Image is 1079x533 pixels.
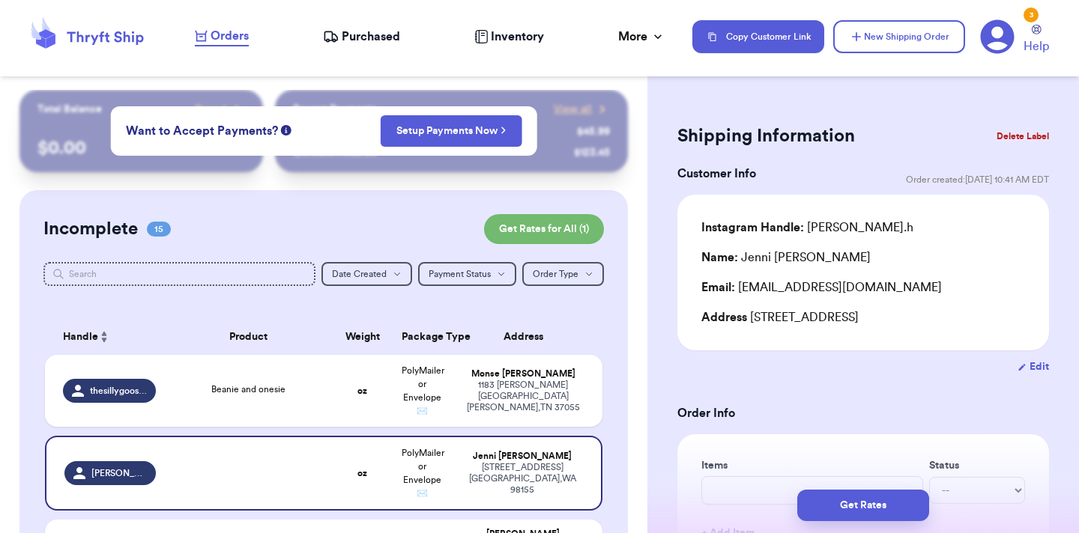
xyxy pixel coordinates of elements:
th: Product [165,319,333,355]
span: [PERSON_NAME].h [91,467,147,479]
strong: oz [357,386,367,395]
span: Address [701,311,747,323]
a: Inventory [474,28,544,46]
span: Instagram Handle: [701,222,804,234]
button: Date Created [321,262,412,286]
label: Items [701,458,923,473]
div: [PERSON_NAME].h [701,219,913,237]
button: Payment Status [418,262,516,286]
div: [STREET_ADDRESS] [GEOGRAPHIC_DATA] , WA 98155 [462,462,583,496]
span: Payout [195,102,227,117]
div: $ 45.99 [577,124,610,139]
a: Setup Payments Now [396,124,507,138]
span: PolyMailer or Envelope ✉️ [402,366,444,415]
span: Handle [63,329,98,345]
span: Order created: [DATE] 10:41 AM EDT [906,174,1049,186]
p: Total Balance [37,102,102,117]
p: Recent Payments [293,102,376,117]
span: Help [1024,37,1049,55]
a: 3 [980,19,1015,54]
span: Email: [701,281,735,293]
span: Beanie and onesie [211,385,285,394]
span: Inventory [491,28,544,46]
button: New Shipping Order [833,20,965,53]
span: View all [554,102,592,117]
button: Edit [1018,359,1049,374]
th: Package Type [393,319,453,355]
strong: oz [357,469,367,478]
button: Get Rates for All (1) [484,214,604,244]
span: thesillygooseclubtn [90,385,147,397]
h2: Shipping Information [677,124,855,148]
h3: Customer Info [677,165,756,183]
a: Orders [195,27,249,46]
button: Setup Payments Now [381,115,522,147]
a: View all [554,102,610,117]
label: Status [929,458,1025,473]
div: Monse [PERSON_NAME] [462,368,584,380]
button: Delete Label [991,120,1055,153]
a: Payout [195,102,245,117]
div: Jenni [PERSON_NAME] [462,451,583,462]
span: Order Type [533,269,578,278]
th: Address [453,319,602,355]
button: Get Rates [797,490,929,521]
button: Sort ascending [98,328,110,346]
div: Jenni [PERSON_NAME] [701,249,871,266]
div: More [618,28,665,46]
button: Copy Customer Link [692,20,824,53]
span: Payment Status [429,269,491,278]
div: 1183 [PERSON_NAME][GEOGRAPHIC_DATA] [PERSON_NAME] , TN 37055 [462,380,584,413]
span: 15 [147,222,171,237]
div: $ 123.45 [574,145,610,160]
span: Name: [701,252,738,264]
span: PolyMailer or Envelope ✉️ [402,448,444,498]
button: Order Type [522,262,604,286]
span: Purchased [342,28,400,46]
th: Weight [333,319,393,355]
span: Orders [211,27,249,45]
div: [EMAIL_ADDRESS][DOMAIN_NAME] [701,278,1025,296]
a: Help [1024,25,1049,55]
span: Date Created [332,269,387,278]
input: Search [43,262,315,286]
div: 3 [1024,7,1039,22]
h3: Order Info [677,404,1049,422]
div: [STREET_ADDRESS] [701,308,1025,326]
p: $ 0.00 [37,136,245,160]
h2: Incomplete [43,217,138,241]
a: Purchased [323,28,400,46]
span: Want to Accept Payments? [126,122,278,140]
